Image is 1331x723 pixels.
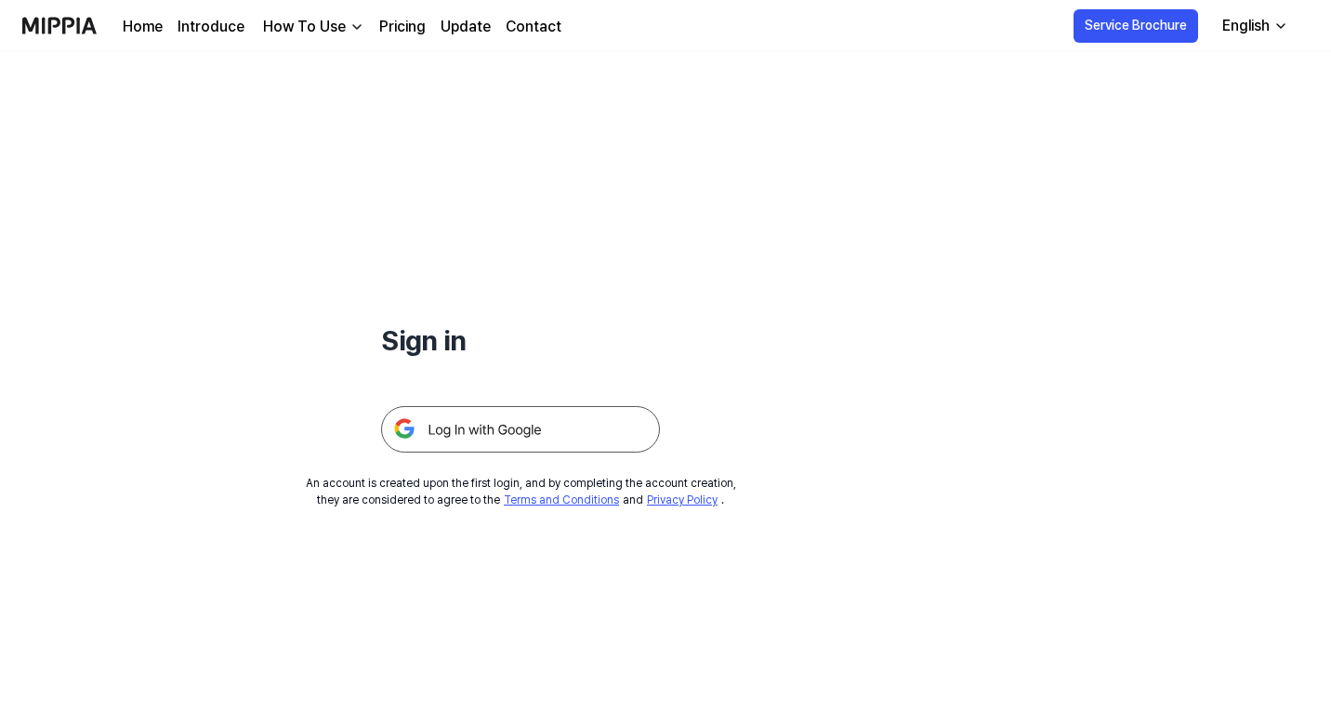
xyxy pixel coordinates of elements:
div: English [1219,15,1273,37]
h1: Sign in [381,320,660,361]
img: down [349,20,364,34]
a: Home [123,16,163,38]
img: 구글 로그인 버튼 [381,406,660,453]
div: An account is created upon the first login, and by completing the account creation, they are cons... [306,475,736,508]
button: English [1207,7,1299,45]
a: Update [441,16,491,38]
a: Terms and Conditions [504,493,619,506]
button: Service Brochure [1074,9,1198,43]
a: Pricing [379,16,426,38]
a: Privacy Policy [647,493,718,506]
a: Contact [506,16,561,38]
div: How To Use [259,16,349,38]
a: Introduce [178,16,244,38]
button: How To Use [259,16,364,38]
